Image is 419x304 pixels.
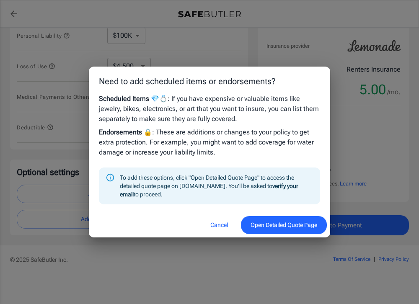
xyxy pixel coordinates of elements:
[99,75,320,88] p: Need to add scheduled items or endorsements?
[99,94,320,124] p: : If you have expensive or valuable items like jewelry, bikes, electronics, or art that you want ...
[99,95,168,103] strong: Scheduled Items 💎💍
[201,216,238,234] button: Cancel
[99,127,320,157] p: : These are additions or changes to your policy to get extra protection. For example, you might w...
[120,170,313,202] div: To add these options, click "Open Detailed Quote Page" to access the detailed quote page on [DOMA...
[241,216,327,234] button: Open Detailed Quote Page
[99,128,152,136] strong: Endorsements 🔒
